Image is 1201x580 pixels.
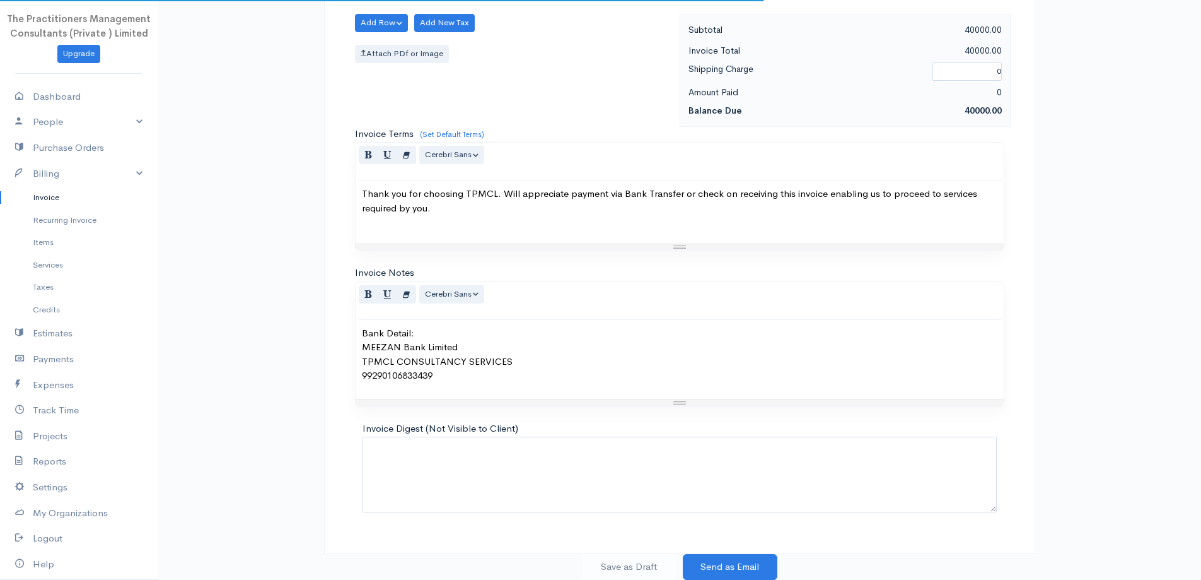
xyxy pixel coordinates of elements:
[355,14,409,32] button: Add Row
[356,244,1004,250] div: Resize
[359,285,378,304] button: Bold (CTRL+B)
[420,129,484,139] a: (Set Default Terms)
[425,288,472,299] span: Cerebri Sans
[397,146,416,164] button: Remove Font Style (CTRL+\)
[845,85,1008,100] div: 0
[682,22,845,38] div: Subtotal
[363,422,518,436] label: Invoice Digest (Not Visible to Client)
[378,285,397,304] button: Underline (CTRL+U)
[57,45,100,63] a: Upgrade
[425,149,472,160] span: Cerebri Sans
[682,43,845,59] div: Invoice Total
[845,22,1008,38] div: 40000.00
[378,146,397,164] button: Underline (CTRL+U)
[419,146,485,164] button: Font Family
[682,61,927,82] div: Shipping Charge
[682,85,845,100] div: Amount Paid
[362,326,997,383] p: Bank Detail: MEEZAN Bank Limited TPMCL CONSULTANCY SERVICES 99290106833439
[965,105,1002,116] span: 40000.00
[397,285,416,304] button: Remove Font Style (CTRL+\)
[414,14,475,32] button: Add New Tax
[845,43,1008,59] div: 40000.00
[688,105,742,116] strong: Balance Due
[355,266,414,280] label: Invoice Notes
[683,554,777,580] button: Send as Email
[355,127,414,141] label: Invoice Terms
[356,400,1004,406] div: Resize
[359,146,378,164] button: Bold (CTRL+B)
[355,45,449,63] label: Attach PDf or Image
[419,285,485,304] button: Font Family
[362,187,977,214] span: Thank you for choosing TPMCL. Will appreciate payment via Bank Transfer or check on receiving thi...
[7,13,151,39] span: The Practitioners Management Consultants (Private ) Limited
